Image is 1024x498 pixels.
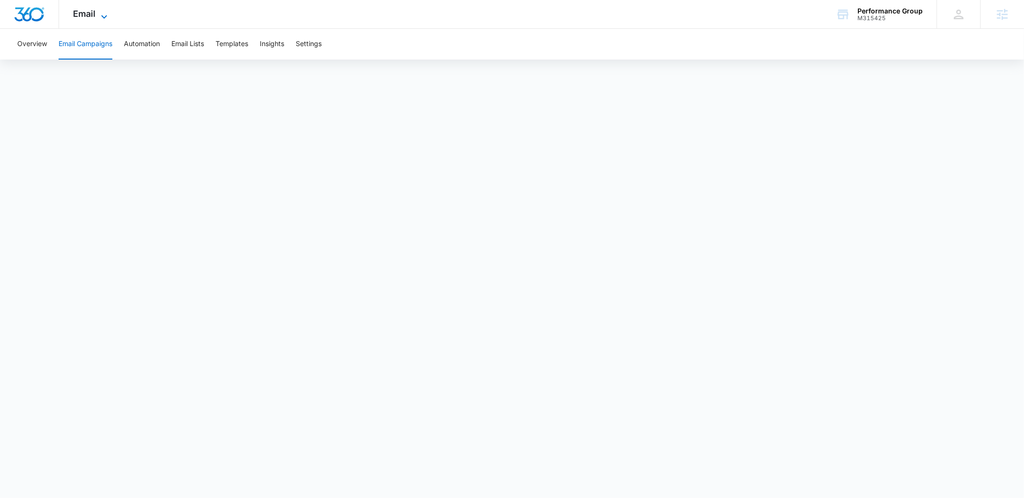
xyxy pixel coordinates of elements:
button: Overview [17,29,47,60]
div: account name [857,7,923,15]
button: Templates [216,29,248,60]
span: Email [73,9,96,19]
button: Settings [296,29,322,60]
button: Automation [124,29,160,60]
div: account id [857,15,923,22]
button: Email Lists [171,29,204,60]
button: Insights [260,29,284,60]
button: Email Campaigns [59,29,112,60]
